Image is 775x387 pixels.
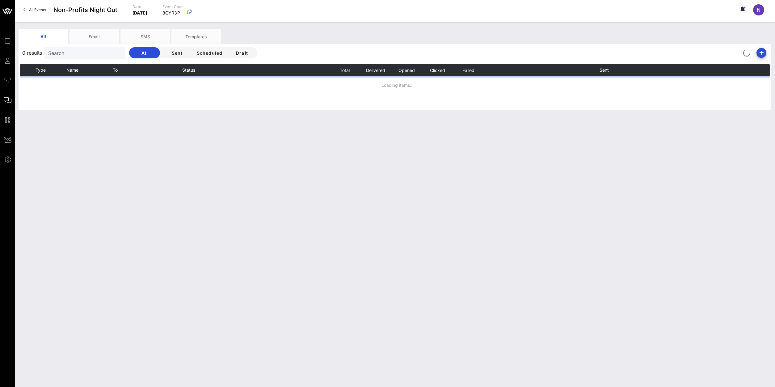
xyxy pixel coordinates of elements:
p: [DATE] [133,10,147,16]
div: Templates [171,29,221,44]
span: To [113,67,118,73]
span: N [757,7,760,13]
span: Total [339,68,350,73]
span: Status [182,67,195,73]
th: Name [66,64,113,76]
span: Scheduled [196,50,222,56]
th: Failed [453,64,484,76]
span: Clicked [430,68,445,73]
span: Name [66,67,78,73]
span: Sent [600,67,609,73]
div: All [19,29,68,44]
p: Date [133,4,147,10]
div: SMS [120,29,170,44]
div: Email [69,29,119,44]
th: Delivered [360,64,391,76]
span: All [134,50,155,56]
th: Type [36,64,66,76]
button: Scheduled [194,47,225,58]
span: Opened [398,68,415,73]
th: To [113,64,182,76]
button: All [129,47,160,58]
span: Non-Profits Night Out [53,5,117,15]
span: Sent [166,50,187,56]
p: Event Code [162,4,184,10]
button: Failed [462,64,474,76]
button: Clicked [430,64,445,76]
th: Status [182,64,213,76]
span: Draft [231,50,252,56]
button: Draft [226,47,257,58]
span: Delivered [366,68,385,73]
td: Loading items... [20,76,770,94]
th: Sent [600,64,638,76]
th: Total [329,64,360,76]
span: Failed [462,68,474,73]
p: 8GYR3P [162,10,184,16]
button: Sent [162,47,192,58]
button: Opened [398,64,415,76]
span: All Events [29,7,46,12]
div: N [753,4,764,15]
span: 0 results [22,49,42,57]
a: All Events [20,5,50,15]
button: Delivered [366,64,385,76]
button: Total [339,64,350,76]
th: Clicked [422,64,453,76]
th: Opened [391,64,422,76]
span: Type [36,67,46,73]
